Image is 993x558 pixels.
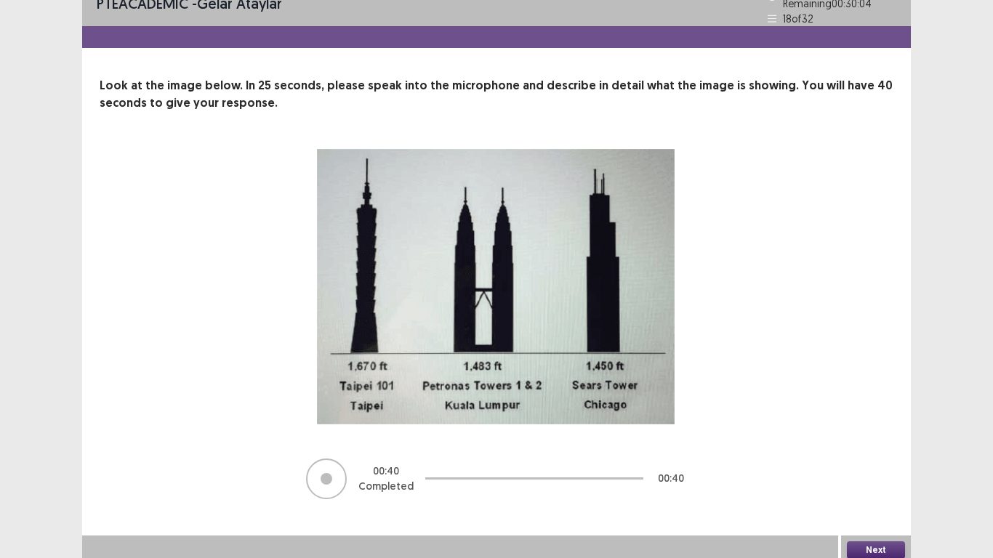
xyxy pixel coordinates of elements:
[658,471,684,486] p: 00 : 40
[783,11,813,26] p: 18 of 32
[100,77,893,112] p: Look at the image below. In 25 seconds, please speak into the microphone and describe in detail w...
[373,464,399,479] p: 00 : 40
[315,147,678,428] img: image-description
[358,479,414,494] p: Completed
